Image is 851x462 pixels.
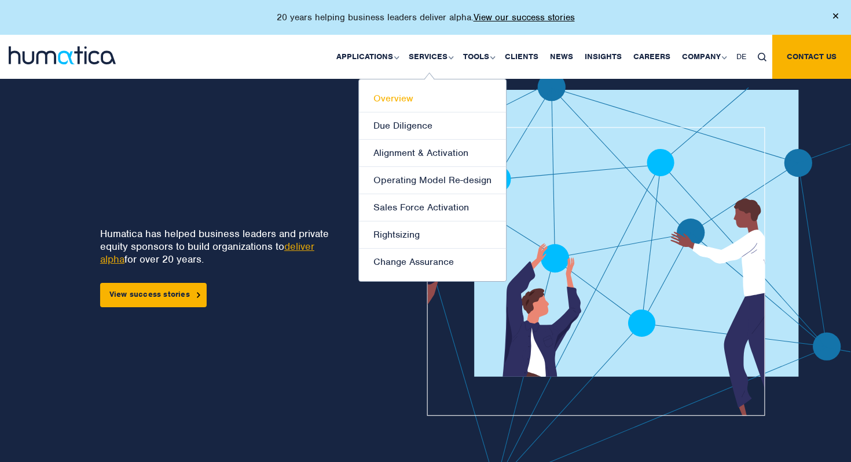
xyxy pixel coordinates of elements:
[403,35,457,79] a: Services
[579,35,628,79] a: Insights
[731,35,752,79] a: DE
[457,35,499,79] a: Tools
[544,35,579,79] a: News
[736,52,746,61] span: DE
[359,112,506,140] a: Due Diligence
[676,35,731,79] a: Company
[100,283,207,307] a: View success stories
[9,46,116,64] img: logo
[359,249,506,275] a: Change Assurance
[100,240,314,265] a: deliver alpha
[499,35,544,79] a: Clients
[474,12,575,23] a: View our success stories
[359,221,506,249] a: Rightsizing
[277,12,575,23] p: 20 years helping business leaders deliver alpha.
[772,35,851,79] a: Contact us
[359,167,506,194] a: Operating Model Re-design
[100,227,349,265] p: Humatica has helped business leaders and private equity sponsors to build organizations to for ov...
[359,85,506,112] a: Overview
[359,194,506,221] a: Sales Force Activation
[359,140,506,167] a: Alignment & Activation
[628,35,676,79] a: Careers
[758,53,766,61] img: search_icon
[331,35,403,79] a: Applications
[197,292,200,297] img: arrowicon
